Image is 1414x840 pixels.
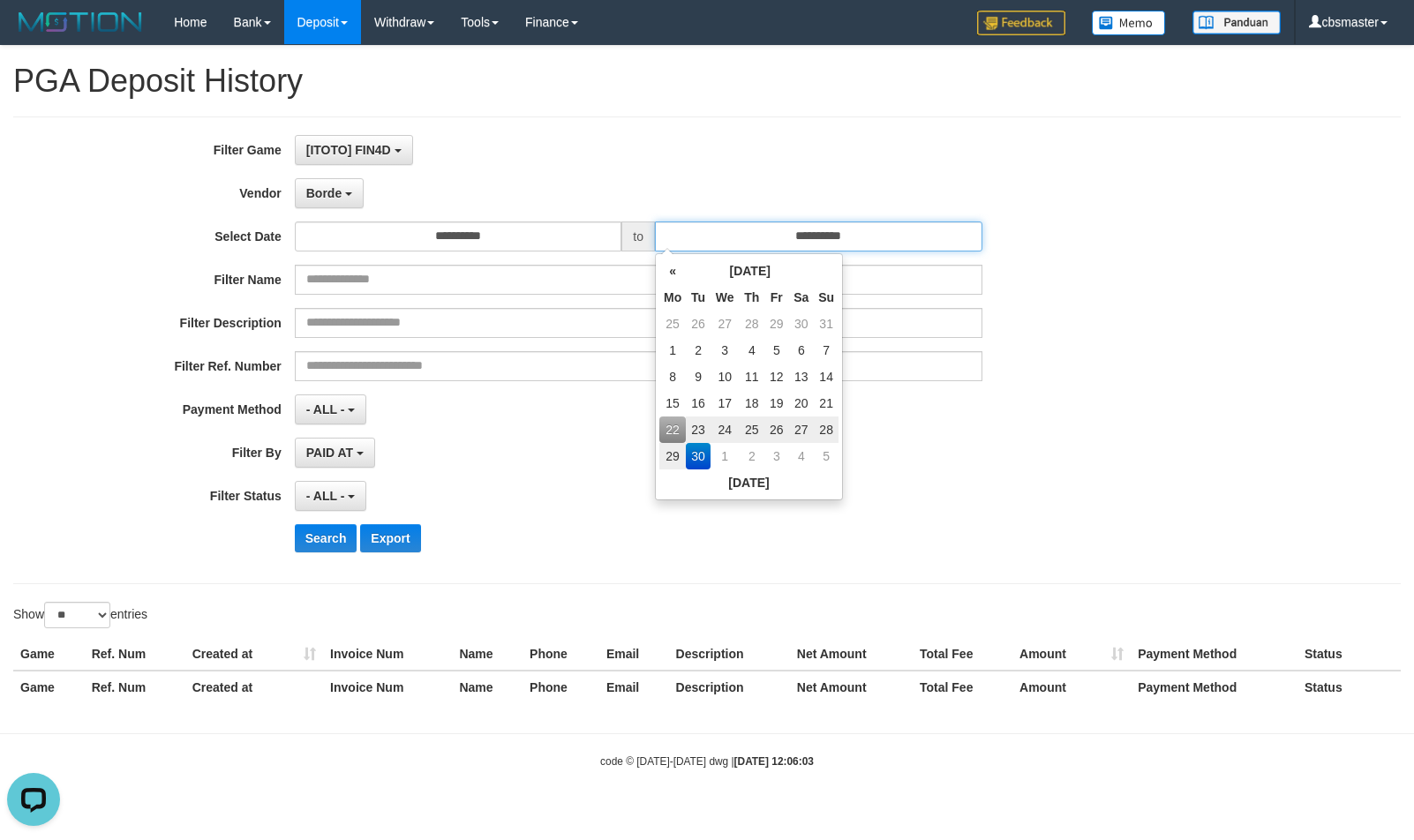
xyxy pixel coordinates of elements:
[659,337,686,364] td: 1
[686,390,711,416] td: 16
[1297,671,1401,703] th: Status
[295,394,366,424] button: - ALL -
[44,602,110,628] select: Showentries
[788,311,814,337] td: 30
[788,364,814,390] td: 13
[185,638,323,671] th: Created at
[764,284,788,311] th: Fr
[739,443,764,469] td: 2
[600,755,814,768] small: code © [DATE]-[DATE] dwg |
[621,221,655,251] span: to
[913,638,1012,671] th: Total Fee
[790,638,913,671] th: Net Amount
[764,416,788,443] td: 26
[711,443,740,469] td: 1
[764,364,788,390] td: 12
[1297,638,1401,671] th: Status
[814,311,839,337] td: 31
[686,284,711,311] th: Tu
[913,671,1012,703] th: Total Fee
[659,284,686,311] th: Mo
[360,524,420,552] button: Export
[764,390,788,416] td: 19
[13,671,85,703] th: Game
[788,337,814,364] td: 6
[295,438,375,468] button: PAID AT
[711,364,740,390] td: 10
[1131,638,1297,671] th: Payment Method
[739,390,764,416] td: 18
[1192,11,1281,34] img: panduan.png
[739,311,764,337] td: 28
[452,671,523,703] th: Name
[814,364,839,390] td: 14
[295,135,413,165] button: [ITOTO] FIN4D
[295,524,357,552] button: Search
[659,311,686,337] td: 25
[686,337,711,364] td: 2
[659,258,686,284] th: «
[814,443,839,469] td: 5
[85,638,185,671] th: Ref. Num
[13,9,147,35] img: MOTION_logo.png
[764,311,788,337] td: 29
[711,390,740,416] td: 17
[814,390,839,416] td: 21
[739,364,764,390] td: 11
[739,337,764,364] td: 4
[306,402,345,416] span: - ALL -
[452,638,523,671] th: Name
[686,258,814,284] th: [DATE]
[659,416,686,443] td: 22
[1012,671,1131,703] th: Amount
[1012,638,1131,671] th: Amount
[85,671,185,703] th: Ref. Num
[814,284,839,311] th: Su
[734,755,814,768] strong: [DATE] 12:06:03
[13,602,147,628] label: Show entries
[295,178,364,208] button: Borde
[295,481,366,511] button: - ALL -
[599,638,669,671] th: Email
[686,416,711,443] td: 23
[814,416,839,443] td: 28
[669,638,790,671] th: Description
[13,638,85,671] th: Game
[669,671,790,703] th: Description
[306,489,345,503] span: - ALL -
[185,671,323,703] th: Created at
[523,638,599,671] th: Phone
[659,390,686,416] td: 15
[13,64,1401,99] h1: PGA Deposit History
[711,337,740,364] td: 3
[686,311,711,337] td: 26
[788,416,814,443] td: 27
[788,443,814,469] td: 4
[306,143,391,157] span: [ITOTO] FIN4D
[1092,11,1166,35] img: Button%20Memo.svg
[659,364,686,390] td: 8
[788,284,814,311] th: Sa
[323,671,452,703] th: Invoice Num
[711,284,740,311] th: We
[306,186,342,200] span: Borde
[523,671,599,703] th: Phone
[711,311,740,337] td: 27
[659,443,686,469] td: 29
[790,671,913,703] th: Net Amount
[1131,671,1297,703] th: Payment Method
[814,337,839,364] td: 7
[659,469,839,496] th: [DATE]
[686,443,711,469] td: 30
[739,284,764,311] th: Th
[7,7,60,60] button: Open LiveChat chat widget
[764,443,788,469] td: 3
[788,390,814,416] td: 20
[764,337,788,364] td: 5
[599,671,669,703] th: Email
[686,364,711,390] td: 9
[323,638,452,671] th: Invoice Num
[739,416,764,443] td: 25
[306,446,353,460] span: PAID AT
[977,11,1065,35] img: Feedback.jpg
